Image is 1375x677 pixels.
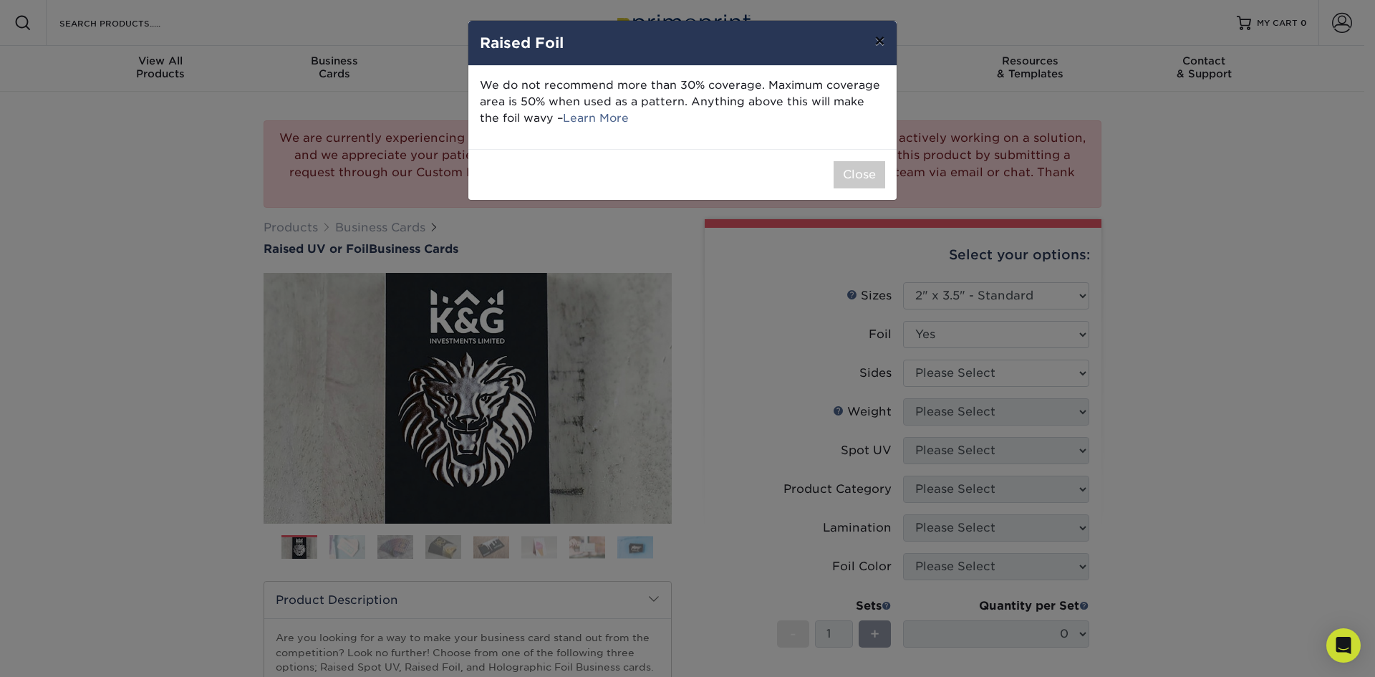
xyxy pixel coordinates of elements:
[480,32,885,54] h4: Raised Foil
[834,161,885,188] button: Close
[1326,628,1361,663] div: Open Intercom Messenger
[480,77,885,126] p: We do not recommend more than 30% coverage. Maximum coverage area is 50% when used as a pattern. ...
[563,111,629,125] a: Learn More
[863,21,896,61] button: ×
